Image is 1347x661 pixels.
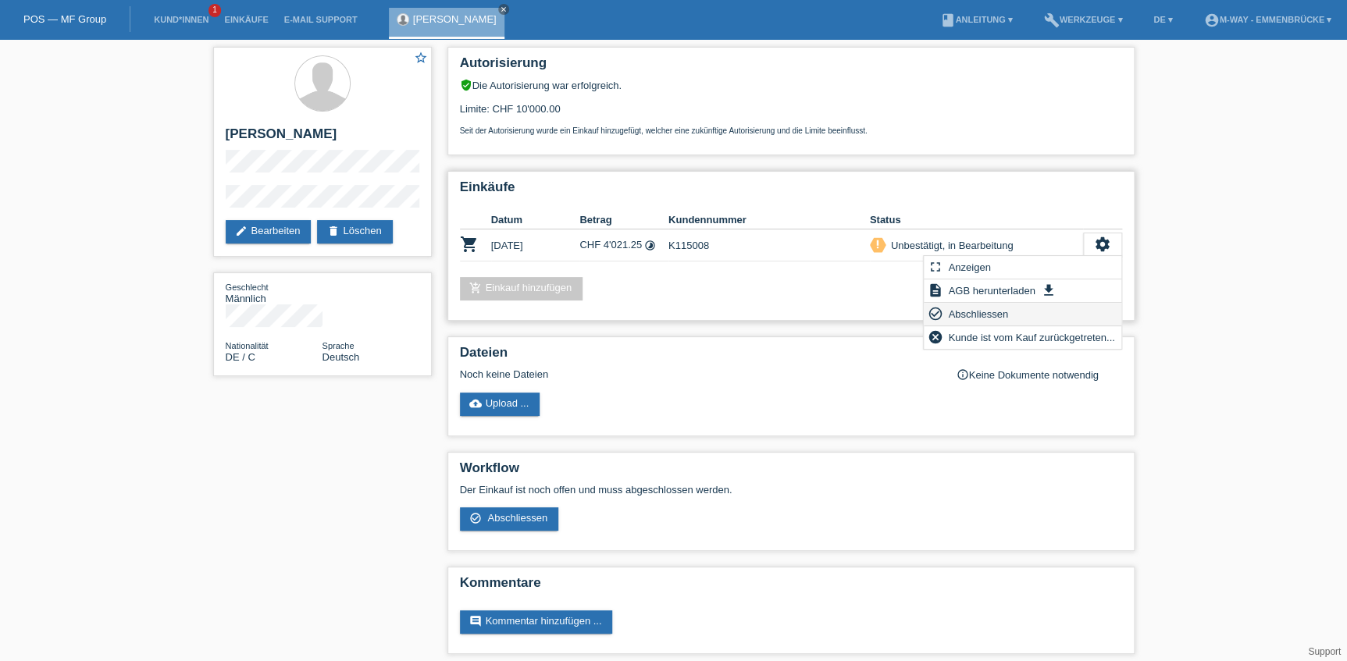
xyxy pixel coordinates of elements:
a: account_circlem-way - Emmenbrücke ▾ [1196,15,1339,24]
span: Nationalität [226,341,269,350]
i: edit [235,225,248,237]
a: Einkäufe [216,15,276,24]
a: editBearbeiten [226,220,312,243]
th: Betrag [579,211,668,229]
a: POS — MF Group [23,13,106,25]
td: K115008 [668,229,870,261]
h2: Autorisierung [460,55,1122,79]
i: 24 Raten [644,240,656,251]
span: Abschliessen [487,512,547,524]
i: add_shopping_cart [469,282,482,294]
h2: [PERSON_NAME] [226,126,419,150]
i: info_outline [957,368,969,381]
td: CHF 4'021.25 [579,229,668,261]
i: book [939,12,955,28]
i: account_circle [1203,12,1219,28]
h2: Dateien [460,345,1122,368]
span: Deutsch [322,351,360,363]
h2: Workflow [460,460,1122,484]
a: deleteLöschen [317,220,392,243]
div: Unbestätigt, in Bearbeitung [886,237,1014,254]
i: comment [469,615,482,627]
span: Sprache [322,341,355,350]
a: star_border [414,51,428,67]
p: Der Einkauf ist noch offen und muss abgeschlossen werden. [460,484,1122,496]
a: add_shopping_cartEinkauf hinzufügen [460,277,583,300]
i: check_circle_outline [469,512,482,524]
a: Kund*innen [146,15,216,24]
th: Datum [491,211,580,229]
span: AGB herunterladen [946,281,1037,300]
span: 1 [208,4,221,17]
i: verified_user [460,79,472,91]
a: [PERSON_NAME] [413,13,497,25]
i: cloud_upload [469,397,482,410]
i: build [1044,12,1060,28]
th: Kundennummer [668,211,870,229]
i: delete [326,225,339,237]
a: commentKommentar hinzufügen ... [460,610,613,634]
i: settings [1094,236,1111,253]
td: [DATE] [491,229,580,261]
h2: Kommentare [460,575,1122,599]
a: check_circle_outline Abschliessen [460,507,559,531]
div: Keine Dokumente notwendig [957,368,1122,381]
span: Deutschland / C / 28.02.2010 [226,351,255,363]
th: Status [870,211,1083,229]
a: cloud_uploadUpload ... [460,393,540,416]
div: Noch keine Dateien [460,368,937,380]
a: Support [1308,646,1341,657]
p: Seit der Autorisierung wurde ein Einkauf hinzugefügt, welcher eine zukünftige Autorisierung und d... [460,126,1122,135]
i: priority_high [872,239,883,250]
div: Männlich [226,281,322,304]
span: Geschlecht [226,283,269,292]
span: Abschliessen [946,304,1010,323]
i: close [500,5,508,13]
span: Anzeigen [946,258,992,276]
a: buildWerkzeuge ▾ [1036,15,1131,24]
i: POSP00026556 [460,235,479,254]
div: Die Autorisierung war erfolgreich. [460,79,1122,91]
i: get_app [1040,283,1056,298]
i: fullscreen [928,259,943,275]
i: star_border [414,51,428,65]
a: E-Mail Support [276,15,365,24]
div: Limite: CHF 10'000.00 [460,91,1122,135]
a: close [498,4,509,15]
h2: Einkäufe [460,179,1122,203]
a: DE ▾ [1146,15,1180,24]
i: description [928,283,943,298]
i: check_circle_outline [928,306,943,322]
a: bookAnleitung ▾ [932,15,1020,24]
